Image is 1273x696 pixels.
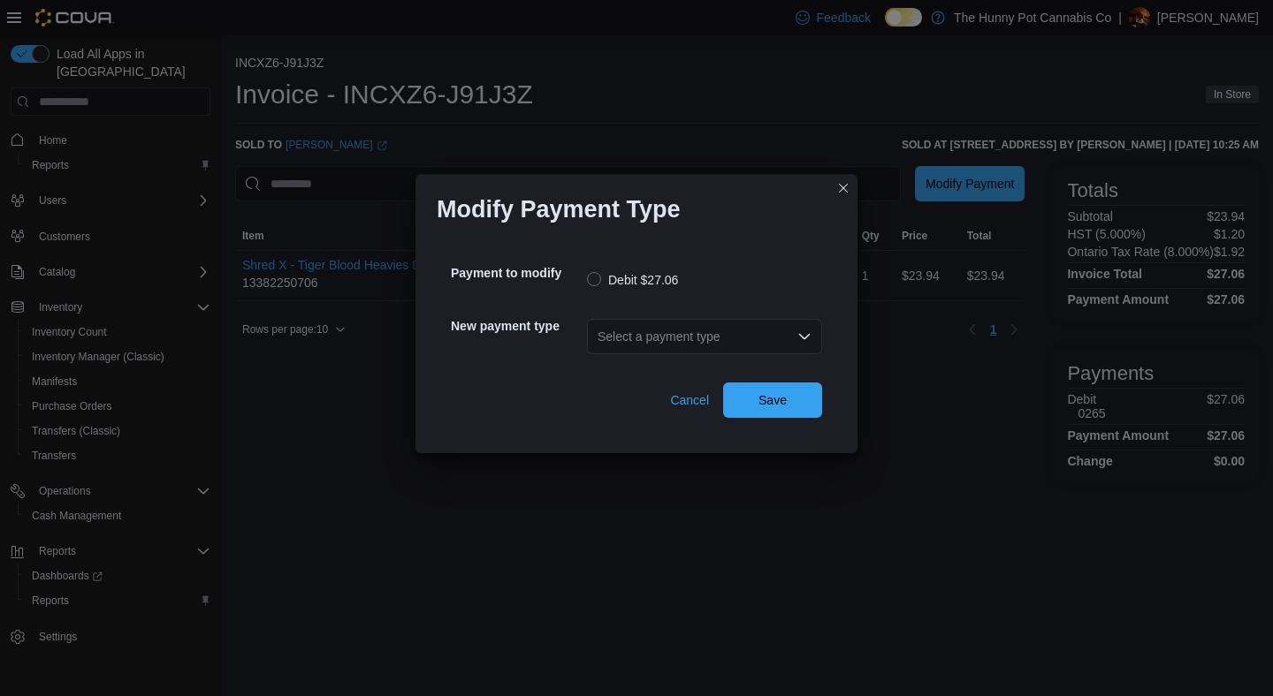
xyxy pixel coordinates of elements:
[451,308,583,344] h5: New payment type
[598,326,599,347] input: Accessible screen reader label
[437,195,681,223] h1: Modify Payment Type
[758,391,787,409] span: Save
[723,382,822,418] button: Save
[833,178,854,199] button: Closes this modal window
[797,329,812,344] button: Open list of options
[663,382,716,418] button: Cancel
[670,391,709,409] span: Cancel
[451,255,583,291] h5: Payment to modify
[587,269,678,291] label: Debit $27.06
